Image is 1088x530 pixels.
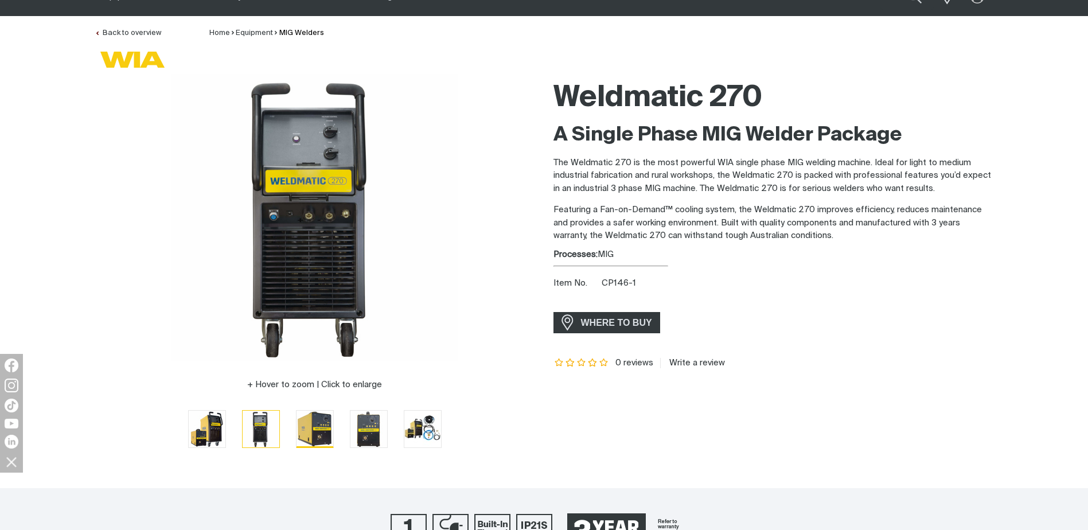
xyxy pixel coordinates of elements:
[404,411,441,447] img: Weldmatic 270
[5,399,18,412] img: TikTok
[660,358,725,368] a: Write a review
[296,410,334,448] button: Go to slide 3
[553,250,598,259] strong: Processes:
[350,411,387,447] img: Weldmatic 270
[553,359,610,367] span: Rating: {0}
[2,452,21,471] img: hide socials
[553,80,994,117] h1: Weldmatic 270
[404,410,442,448] button: Go to slide 5
[553,277,600,290] span: Item No.
[209,28,324,39] nav: Breadcrumb
[209,29,230,37] a: Home
[95,29,161,37] a: Back to overview
[602,279,636,287] span: CP146-1
[615,358,653,367] span: 0 reviews
[5,419,18,428] img: YouTube
[553,157,994,196] p: The Weldmatic 270 is the most powerful WIA single phase MIG welding machine. Ideal for light to m...
[189,411,225,447] img: Weldmatic 270
[5,358,18,372] img: Facebook
[5,435,18,449] img: LinkedIn
[243,411,279,447] img: Weldmatic 270
[240,378,389,392] button: Hover to zoom | Click to enlarge
[553,312,661,333] a: WHERE TO BUY
[188,410,226,448] button: Go to slide 1
[553,248,994,262] div: MIG
[5,379,18,392] img: Instagram
[553,204,994,243] p: Featuring a Fan-on-Demand™ cooling system, the Weldmatic 270 improves efficiency, reduces mainten...
[171,74,458,361] img: Weldmatic 270
[236,29,273,37] a: Equipment
[279,29,324,37] a: MIG Welders
[350,410,388,448] button: Go to slide 4
[297,411,333,447] img: Weldmatic 270
[242,410,280,448] button: Go to slide 2
[553,123,994,148] h2: A Single Phase MIG Welder Package
[574,314,660,332] span: WHERE TO BUY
